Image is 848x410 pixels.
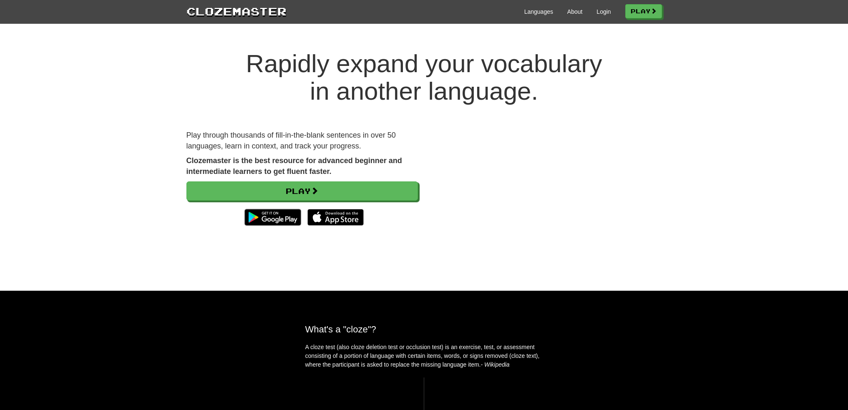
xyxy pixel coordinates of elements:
[596,8,611,16] a: Login
[186,181,418,201] a: Play
[625,4,662,18] a: Play
[524,8,553,16] a: Languages
[186,130,418,151] p: Play through thousands of fill-in-the-blank sentences in over 50 languages, learn in context, and...
[481,361,510,368] em: - Wikipedia
[305,324,543,335] h2: What's a "cloze"?
[186,156,402,176] strong: Clozemaster is the best resource for advanced beginner and intermediate learners to get fluent fa...
[186,3,287,19] a: Clozemaster
[307,209,364,226] img: Download_on_the_App_Store_Badge_US-UK_135x40-25178aeef6eb6b83b96f5f2d004eda3bffbb37122de64afbaef7...
[567,8,583,16] a: About
[240,205,305,230] img: Get it on Google Play
[305,343,543,369] p: A cloze test (also cloze deletion test or occlusion test) is an exercise, test, or assessment con...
